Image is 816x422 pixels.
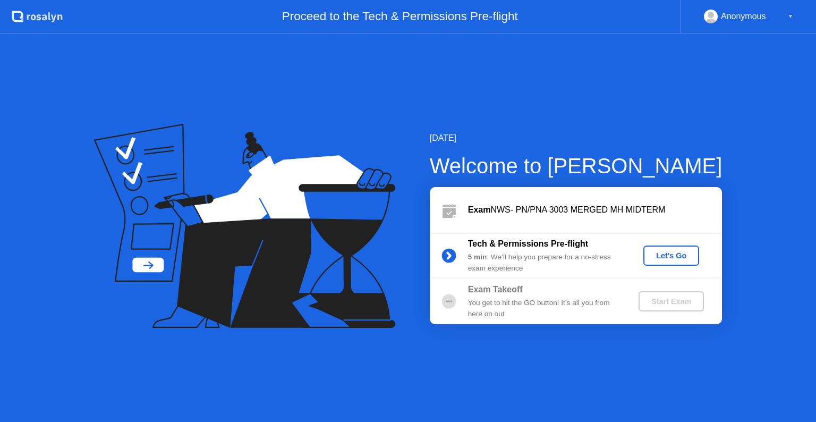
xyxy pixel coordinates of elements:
div: ▼ [788,10,793,23]
div: Start Exam [643,297,700,306]
div: You get to hit the GO button! It’s all you from here on out [468,298,621,319]
b: Exam [468,205,491,214]
div: Let's Go [648,251,695,260]
b: Exam Takeoff [468,285,523,294]
div: NWS- PN/PNA 3003 MERGED MH MIDTERM [468,204,722,216]
div: : We’ll help you prepare for a no-stress exam experience [468,252,621,274]
b: Tech & Permissions Pre-flight [468,239,588,248]
div: [DATE] [430,132,722,145]
button: Start Exam [639,291,704,311]
div: Anonymous [721,10,766,23]
div: Welcome to [PERSON_NAME] [430,150,722,182]
button: Let's Go [643,246,699,266]
b: 5 min [468,253,487,261]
